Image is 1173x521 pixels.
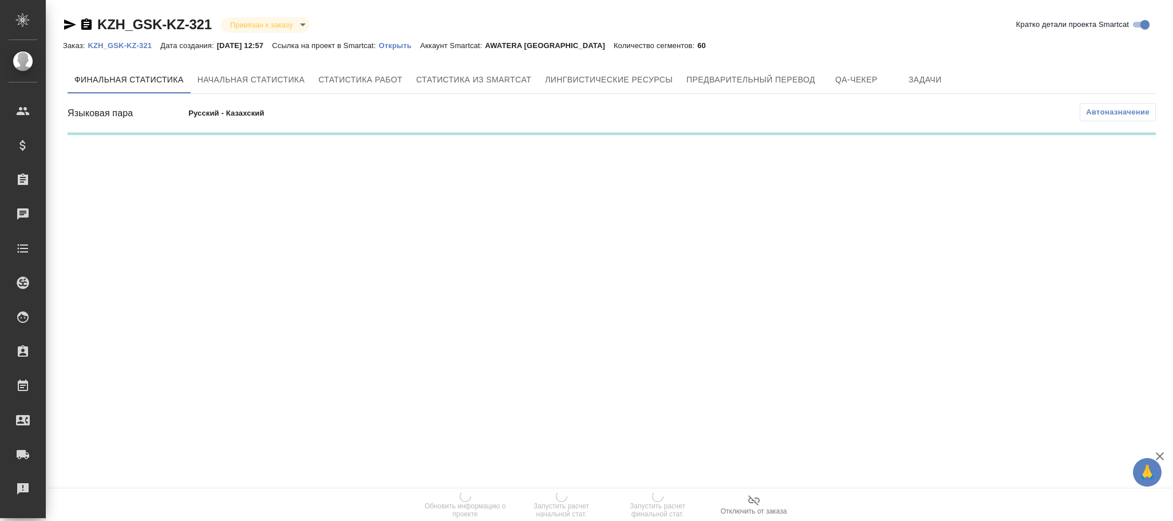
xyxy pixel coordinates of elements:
span: Статистика работ [318,73,402,87]
div: Привязан к заказу [221,17,310,33]
p: 60 [697,41,714,50]
span: Предварительный перевод [686,73,815,87]
span: Задачи [898,73,953,87]
span: Начальная статистика [198,73,305,87]
p: Открыть [379,41,420,50]
button: Привязан к заказу [227,20,296,30]
span: Финальная статистика [74,73,184,87]
span: QA-чекер [829,73,884,87]
p: Русский - Казахский [188,108,430,119]
div: Языковая пара [68,106,188,120]
span: Статистика из Smartcat [416,73,531,87]
span: 🙏 [1138,460,1157,484]
a: Открыть [379,40,420,50]
a: KZH_GSK-KZ-321 [88,40,160,50]
p: KZH_GSK-KZ-321 [88,41,160,50]
span: Лингвистические ресурсы [545,73,673,87]
p: Ссылка на проект в Smartcat: [272,41,378,50]
p: Количество сегментов: [614,41,697,50]
button: Скопировать ссылку для ЯМессенджера [63,18,77,31]
button: Скопировать ссылку [80,18,93,31]
button: Автоназначение [1080,103,1156,121]
span: Автоназначение [1086,106,1150,118]
a: KZH_GSK-KZ-321 [97,17,212,32]
p: Аккаунт Smartcat: [420,41,485,50]
p: Дата создания: [160,41,216,50]
button: 🙏 [1133,458,1162,487]
p: [DATE] 12:57 [217,41,272,50]
p: Заказ: [63,41,88,50]
p: AWATERA [GEOGRAPHIC_DATA] [485,41,614,50]
span: Кратко детали проекта Smartcat [1016,19,1129,30]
